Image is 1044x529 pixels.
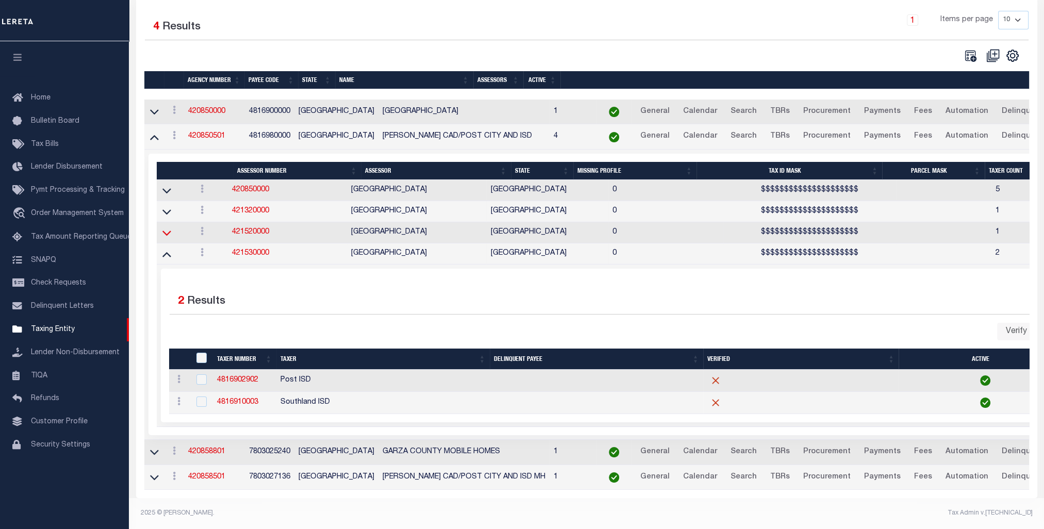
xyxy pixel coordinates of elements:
a: Automation [941,104,993,120]
a: 420858801 [188,448,225,455]
span: 2 [178,296,184,307]
a: Search [726,469,761,486]
td: [GEOGRAPHIC_DATA] [347,222,486,243]
td: [GEOGRAPHIC_DATA] [486,222,608,243]
td: Southland ISD [276,392,490,414]
span: Taxing Entity [31,326,75,333]
a: 420858501 [188,473,225,481]
th: Tax ID Mask: activate to sort column ascending [697,162,882,180]
span: 4 [153,22,159,32]
i: travel_explore [12,207,29,221]
td: 1 [550,100,596,125]
div: Tax Admin v.[TECHNICAL_ID] [594,508,1033,518]
img: check-icon-green.svg [609,132,619,142]
td: [GEOGRAPHIC_DATA] [486,180,608,201]
td: [GEOGRAPHIC_DATA] [378,100,550,125]
a: General [636,469,674,486]
span: Items per page [940,14,993,26]
label: Results [162,19,201,36]
td: [GEOGRAPHIC_DATA] [347,243,486,264]
td: 0 [608,180,723,201]
th: Assessors: activate to sort column ascending [473,71,523,89]
a: Payments [859,104,905,120]
td: [GEOGRAPHIC_DATA] [294,100,378,125]
a: Calendar [678,469,722,486]
img: check-icon-green.svg [609,447,619,457]
a: TBRs [766,104,794,120]
th: Missing Profile: activate to sort column ascending [573,162,697,180]
td: [GEOGRAPHIC_DATA] [486,243,608,264]
a: 421320000 [232,207,269,214]
td: [GEOGRAPHIC_DATA] [294,124,378,150]
a: Procurement [799,469,855,486]
a: Payments [859,469,905,486]
td: [GEOGRAPHIC_DATA] [486,201,608,222]
span: $$$$$$$$$$$$$$$$$$$$$ [761,207,858,214]
td: 4816980000 [245,124,294,150]
span: $$$$$$$$$$$$$$$$$$$$$ [761,250,858,257]
a: Fees [909,128,937,145]
td: 1 [550,465,596,490]
a: Calendar [678,444,722,460]
a: TBRs [766,469,794,486]
span: Pymt Processing & Tracking [31,187,125,194]
label: Results [187,293,225,310]
td: [GEOGRAPHIC_DATA] [294,465,378,490]
img: check-icon-green.svg [980,375,990,386]
td: Post ISD [276,370,490,392]
a: Search [726,128,761,145]
a: Procurement [799,104,855,120]
th: &nbsp; [560,71,1030,89]
td: [GEOGRAPHIC_DATA] [294,440,378,465]
a: 1 [907,14,918,26]
a: 420850000 [188,108,225,115]
th: Name: activate to sort column ascending [335,71,473,89]
span: $$$$$$$$$$$$$$$$$$$$$ [761,228,858,236]
td: [GEOGRAPHIC_DATA] [347,180,486,201]
img: check-icon-green.svg [609,107,619,117]
a: TBRs [766,444,794,460]
th: Delinquent Payee: activate to sort column ascending [490,349,703,370]
a: Fees [909,104,937,120]
img: check-icon-green.svg [609,472,619,483]
a: Search [726,104,761,120]
a: Automation [941,444,993,460]
span: Home [31,94,51,102]
td: 4 [550,124,596,150]
td: [GEOGRAPHIC_DATA] [347,201,486,222]
span: SNAPQ [31,256,56,263]
th: Taxer: activate to sort column ascending [276,349,490,370]
th: Agency Number: activate to sort column ascending [184,71,244,89]
a: 420850000 [232,186,269,193]
a: Payments [859,128,905,145]
a: Procurement [799,128,855,145]
span: TIQA [31,372,47,379]
a: General [636,444,674,460]
a: Automation [941,128,993,145]
td: 1 [550,440,596,465]
td: 4816900000 [245,100,294,125]
span: Customer Profile [31,418,88,425]
a: Payments [859,444,905,460]
a: 4816902902 [217,376,258,384]
a: Procurement [799,444,855,460]
a: Fees [909,469,937,486]
a: Calendar [678,104,722,120]
td: 7803027136 [245,465,294,490]
td: 7803025240 [245,440,294,465]
th: Assessor: activate to sort column ascending [361,162,510,180]
th: Verified: activate to sort column ascending [703,349,899,370]
th: Assessor Number: activate to sort column ascending [233,162,361,180]
div: 2025 © [PERSON_NAME]. [133,508,587,518]
span: Delinquent Letters [31,303,94,310]
a: 421520000 [232,228,269,236]
a: Calendar [678,128,722,145]
a: Fees [909,444,937,460]
span: Bulletin Board [31,118,79,125]
td: GARZA COUNTY MOBILE HOMES [378,440,550,465]
span: Order Management System [31,210,124,217]
td: 0 [608,222,723,243]
span: Lender Disbursement [31,163,103,171]
img: check-icon-green.svg [980,398,990,408]
th: Parcel Mask: activate to sort column ascending [882,162,984,180]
